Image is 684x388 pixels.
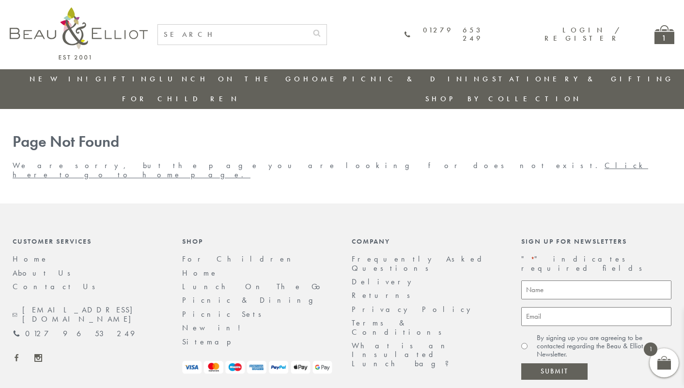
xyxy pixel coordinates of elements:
a: Picnic & Dining [182,295,323,305]
a: Click here to go to home page. [13,160,648,179]
label: By signing up you are agreeing to be contacted regarding the Beau & Elliot Newsletter. [537,334,671,359]
a: New in! [30,74,94,84]
a: Picnic & Dining [343,74,491,84]
a: Lunch On The Go [159,74,303,84]
a: 01279 653 249 [404,26,483,43]
input: Submit [521,363,588,380]
div: Sign up for newsletters [521,237,671,245]
a: New in! [182,323,248,333]
span: 1 [644,342,657,356]
a: For Children [122,94,240,104]
a: Returns [352,290,417,300]
a: Terms & Conditions [352,318,448,337]
a: Stationery & Gifting [492,74,674,84]
a: Shop by collection [425,94,582,104]
a: Privacy Policy [352,304,476,314]
a: Contact Us [13,281,102,292]
a: Home [182,268,218,278]
input: Name [521,280,671,299]
a: Gifting [95,74,158,84]
div: Shop [182,237,332,245]
input: Email [521,307,671,326]
a: 1 [654,25,674,44]
a: For Children [182,254,298,264]
div: Customer Services [13,237,163,245]
div: Company [352,237,502,245]
a: Sitemap [182,337,244,347]
a: Home [303,74,342,84]
h1: Page Not Found [13,133,671,151]
img: logo [10,7,148,60]
a: Frequently Asked Questions [352,254,488,273]
a: Lunch On The Go [182,281,326,292]
a: 01279 653 249 [13,329,135,338]
a: What is an Insulated Lunch bag? [352,341,457,369]
a: About Us [13,268,77,278]
a: Home [13,254,48,264]
a: Delivery [352,277,417,287]
div: We are sorry, but the page you are looking for does not exist. [3,133,681,179]
input: SEARCH [158,25,307,45]
a: [EMAIL_ADDRESS][DOMAIN_NAME] [13,306,163,324]
p: " " indicates required fields [521,255,671,273]
img: payment-logos.png [182,361,332,374]
a: Picnic Sets [182,309,268,319]
a: Login / Register [544,25,621,43]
